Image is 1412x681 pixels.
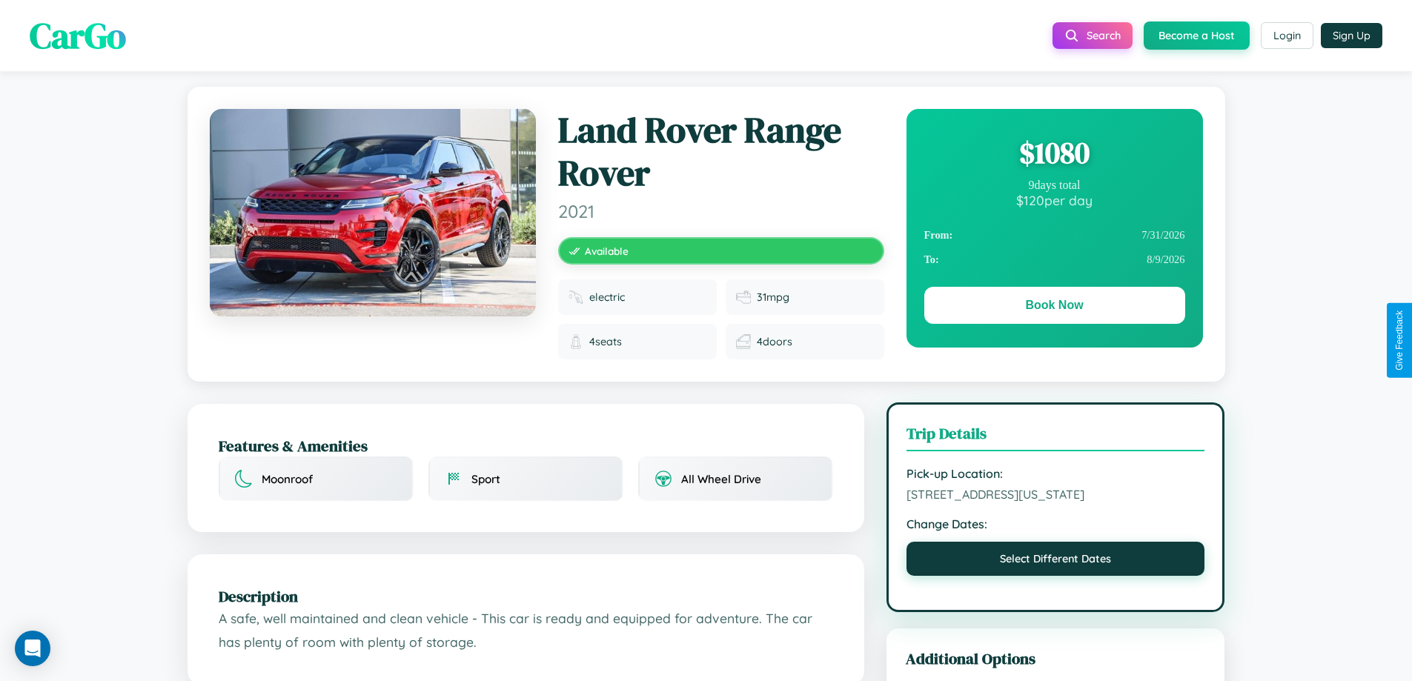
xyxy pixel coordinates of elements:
span: 4 doors [757,335,792,348]
h1: Land Rover Range Rover [558,109,884,194]
img: Fuel type [569,290,583,305]
span: Moonroof [262,472,313,486]
span: Available [585,245,629,257]
strong: Pick-up Location: [906,466,1205,481]
h2: Features & Amenities [219,435,833,456]
img: Doors [736,334,751,349]
div: Give Feedback [1394,310,1405,371]
button: Search [1053,22,1133,49]
strong: From: [924,229,953,242]
button: Become a Host [1144,21,1250,50]
img: Fuel efficiency [736,290,751,305]
div: 7 / 31 / 2026 [924,223,1185,248]
span: electric [589,290,625,304]
button: Select Different Dates [906,542,1205,576]
span: 31 mpg [757,290,789,304]
span: CarGo [30,11,126,60]
span: Sport [471,472,500,486]
div: Open Intercom Messenger [15,631,50,666]
button: Book Now [924,287,1185,324]
strong: Change Dates: [906,516,1205,531]
img: Land Rover Range Rover 2021 [210,109,536,316]
h2: Description [219,585,833,607]
p: A safe, well maintained and clean vehicle - This car is ready and equipped for adventure. The car... [219,607,833,654]
img: Seats [569,334,583,349]
button: Sign Up [1321,23,1382,48]
div: $ 120 per day [924,192,1185,208]
h3: Trip Details [906,422,1205,451]
button: Login [1261,22,1313,49]
span: 2021 [558,200,884,222]
span: All Wheel Drive [681,472,761,486]
strong: To: [924,253,939,266]
span: [STREET_ADDRESS][US_STATE] [906,487,1205,502]
div: 9 days total [924,179,1185,192]
div: $ 1080 [924,133,1185,173]
h3: Additional Options [906,648,1206,669]
div: 8 / 9 / 2026 [924,248,1185,272]
span: 4 seats [589,335,622,348]
span: Search [1087,29,1121,42]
